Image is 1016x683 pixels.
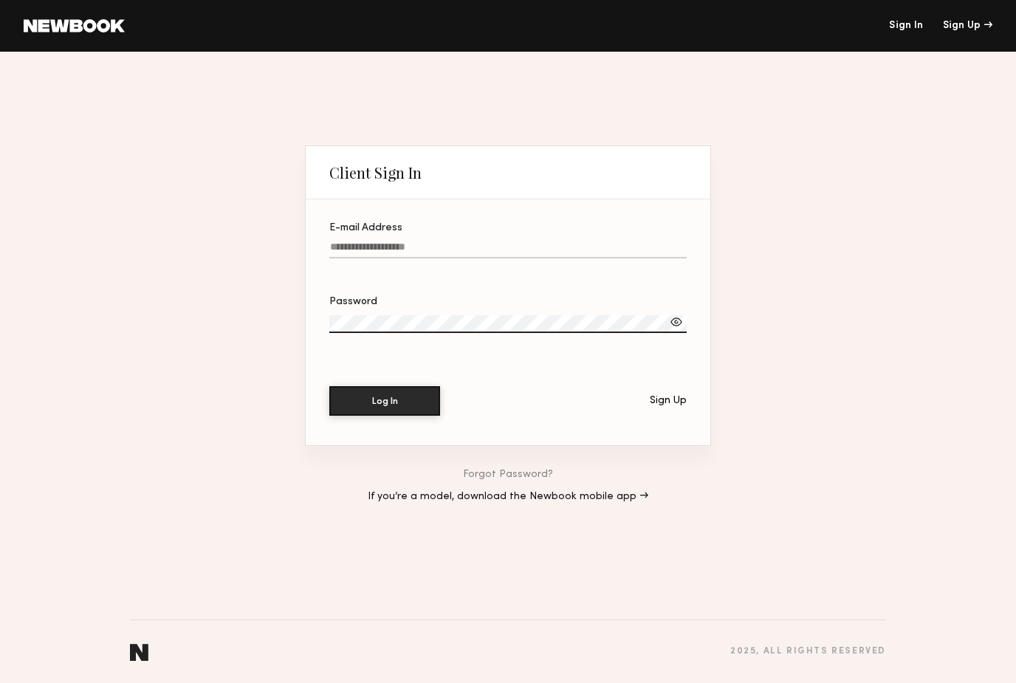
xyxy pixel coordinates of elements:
a: Sign In [889,21,923,31]
div: Sign Up [650,396,687,406]
button: Log In [329,386,440,416]
input: E-mail Address [329,241,687,258]
div: Password [329,297,687,307]
div: 2025 , all rights reserved [730,647,886,656]
div: E-mail Address [329,223,687,233]
div: Client Sign In [329,164,422,182]
input: Password [329,315,687,333]
div: Sign Up [943,21,992,31]
a: If you’re a model, download the Newbook mobile app → [368,492,648,502]
a: Forgot Password? [463,470,553,480]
